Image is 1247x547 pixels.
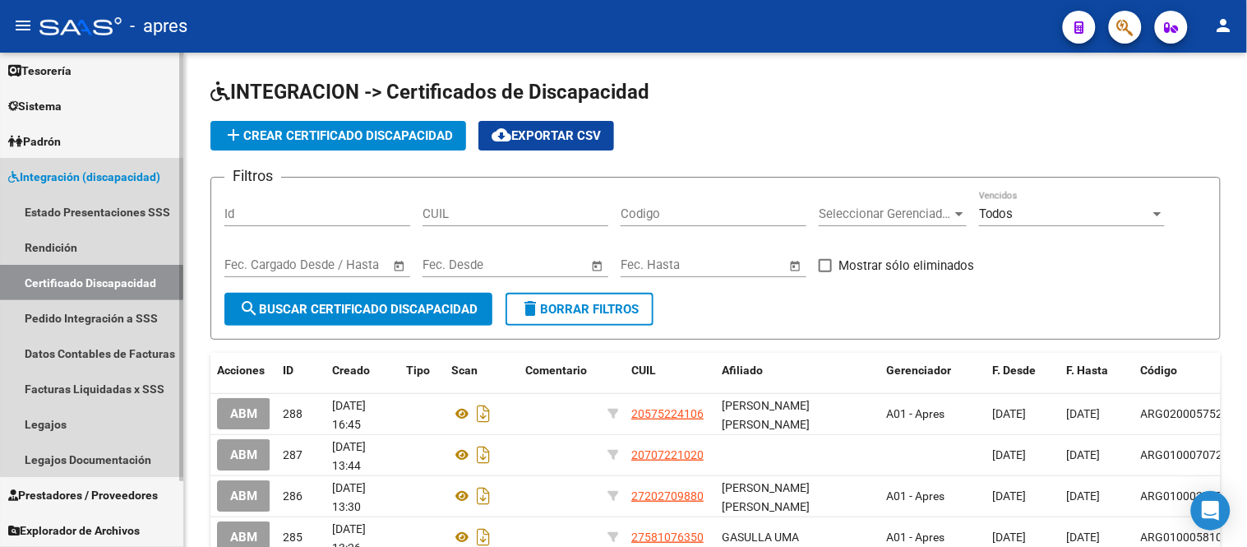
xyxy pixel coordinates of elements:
input: Fecha fin [504,257,584,272]
i: Descargar documento [473,483,494,509]
span: F. Desde [993,364,1037,377]
h3: Filtros [224,165,281,188]
span: A01 - Apres [886,489,944,503]
span: [DATE] [993,407,1027,420]
i: Descargar documento [473,442,494,468]
span: 20575224106 [631,407,704,420]
input: Fecha fin [306,257,386,272]
span: Explorador de Archivos [8,522,140,540]
span: [DATE] [1067,489,1101,503]
span: GASULLA UMA [722,531,799,544]
span: 288 [283,407,303,420]
input: Fecha fin [702,257,782,272]
span: [DATE] [993,531,1027,544]
span: A01 - Apres [886,407,944,420]
datatable-header-cell: ID [276,353,326,388]
div: Open Intercom Messenger [1191,491,1231,531]
button: Open calendar [589,257,607,276]
span: 20707221020 [631,448,704,461]
span: [DATE] [993,448,1027,461]
mat-icon: add [224,125,243,145]
button: Open calendar [787,257,806,276]
span: Todos [979,206,1014,221]
span: Mostrar sólo eliminados [838,256,974,276]
datatable-header-cell: F. Desde [986,353,1060,388]
mat-icon: cloud_download [492,125,511,145]
input: Fecha inicio [224,257,291,272]
span: [PERSON_NAME] [PERSON_NAME] [722,399,810,431]
datatable-header-cell: Creado [326,353,400,388]
mat-icon: person [1214,16,1234,35]
span: [DATE] 13:30 [332,481,366,513]
span: Comentario [525,364,587,377]
button: Exportar CSV [478,121,614,151]
button: Open calendar [390,257,409,276]
span: [DATE] [1067,407,1101,420]
span: Sistema [8,97,62,115]
span: [DATE] [993,489,1027,503]
datatable-header-cell: Afiliado [715,353,880,388]
span: Afiliado [722,364,763,377]
button: Buscar Certificado Discapacidad [224,293,492,326]
button: Crear Certificado Discapacidad [210,121,466,151]
datatable-header-cell: F. Hasta [1060,353,1134,388]
span: Gerenciador [886,364,951,377]
datatable-header-cell: Comentario [519,353,601,388]
span: Prestadores / Proveedores [8,486,158,504]
datatable-header-cell: Tipo [400,353,445,388]
span: Buscar Certificado Discapacidad [239,302,478,317]
span: Acciones [217,364,265,377]
span: Código [1141,364,1178,377]
span: ABM [230,489,257,504]
span: ABM [230,531,257,545]
mat-icon: menu [13,16,33,35]
i: Descargar documento [473,401,494,427]
span: [DATE] [1067,448,1101,461]
mat-icon: delete [520,299,540,318]
span: [DATE] [1067,531,1101,544]
span: INTEGRACION -> Certificados de Discapacidad [210,81,649,104]
span: Creado [332,364,370,377]
span: 287 [283,448,303,461]
span: 27581076350 [631,531,704,544]
span: CUIL [631,364,656,377]
span: ABM [230,407,257,422]
span: 285 [283,531,303,544]
span: - apres [130,8,187,44]
span: Integración (discapacidad) [8,168,160,186]
datatable-header-cell: CUIL [625,353,715,388]
span: 286 [283,489,303,503]
span: ID [283,364,293,377]
span: Tesorería [8,62,72,80]
span: [PERSON_NAME] [PERSON_NAME] [722,481,810,513]
span: ABM [230,448,257,463]
span: [DATE] 16:45 [332,399,366,431]
span: Scan [451,364,478,377]
input: Fecha inicio [423,257,489,272]
span: A01 - Apres [886,531,944,544]
input: Fecha inicio [621,257,687,272]
span: Exportar CSV [492,128,601,143]
datatable-header-cell: Acciones [210,353,276,388]
span: [DATE] 13:44 [332,440,366,472]
span: 27202709880 [631,489,704,503]
button: ABM [217,439,270,470]
button: ABM [217,480,270,511]
span: Seleccionar Gerenciador [819,206,952,221]
span: Borrar Filtros [520,302,639,317]
datatable-header-cell: Scan [445,353,519,388]
span: F. Hasta [1067,364,1109,377]
span: Padrón [8,132,61,151]
button: ABM [217,398,270,429]
button: Borrar Filtros [506,293,654,326]
span: Crear Certificado Discapacidad [224,128,453,143]
datatable-header-cell: Gerenciador [880,353,986,388]
span: Tipo [406,364,430,377]
mat-icon: search [239,299,259,318]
